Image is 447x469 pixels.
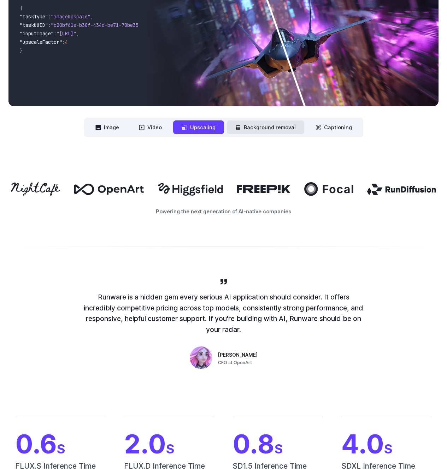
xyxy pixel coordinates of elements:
span: CEO at OpenArt [218,359,252,366]
span: 2.0 [124,431,214,457]
span: "inputImage" [20,30,54,37]
span: 0.8 [233,431,323,457]
p: Runware is a hidden gem every serious AI application should consider. It offers incredibly compet... [82,292,365,335]
img: Person [190,346,212,369]
span: } [20,47,23,54]
span: 0.6 [15,431,106,457]
span: : [48,22,51,28]
span: "imageUpscale" [51,13,90,20]
span: "upscaleFactor" [20,39,62,45]
button: Video [130,120,170,134]
button: Upscaling [173,120,224,134]
span: [PERSON_NAME] [218,351,258,359]
span: , [90,13,93,20]
span: 4.0 [341,431,432,457]
span: "[URL]" [57,30,76,37]
span: S [384,441,392,457]
button: Image [87,120,128,134]
button: Captioning [307,120,360,134]
span: "taskUUID" [20,22,48,28]
span: : [54,30,57,37]
span: S [166,441,174,457]
span: : [62,39,65,45]
span: "b20bf61e-b38f-434d-be71-78be355d5795" [51,22,158,28]
span: 4 [65,39,68,45]
span: S [57,441,65,457]
p: Powering the next generation of AI-native companies [8,207,439,215]
span: S [275,441,283,457]
span: "taskType" [20,13,48,20]
button: Background removal [227,120,304,134]
span: , [76,30,79,37]
span: { [20,5,23,11]
span: : [48,13,51,20]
